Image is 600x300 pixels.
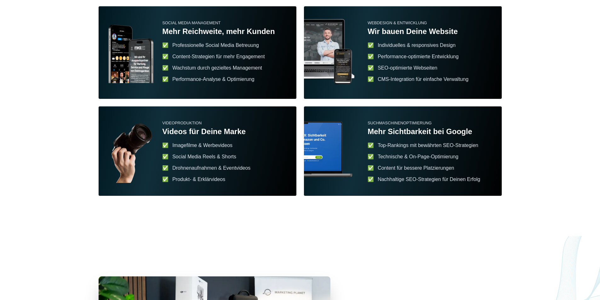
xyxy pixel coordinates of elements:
small: Social Media Management [162,20,220,25]
p: Top-Rankings mit bewährten SEO-Strategien [378,142,478,149]
p: Produkt- & Erklärvideos [172,176,225,183]
h4: Mehr Reichweite, mehr Kunden [162,26,290,37]
li: ✅ [162,153,290,161]
li: ✅ [368,64,495,72]
p: Technische & On-Page-Optimierung [378,153,458,161]
p: Content-Strategien für mehr Engagement [172,53,265,60]
h4: Wir bauen Deine Website [368,26,495,37]
li: ✅ [368,42,495,49]
p: Content für bessere Platzierungen [378,164,454,172]
li: ✅ [162,176,290,183]
p: Performance-Analyse & Optimierung [172,76,254,83]
p: Individuelles & responsives Design [378,42,455,49]
li: ✅ [162,76,290,83]
li: ✅ [162,53,290,60]
p: Performance-optimierte Entwicklung [378,53,459,60]
p: Nachhaltige SEO-Strategien für Deinen Erfolg [378,176,480,183]
p: CMS-Integration für einfache Verwaltung [378,76,468,83]
p: Wachstum durch gezieltes Management [172,64,262,72]
h4: Mehr Sichtbarkeit bei Google [368,127,495,137]
img: Marketing Planet Webdesign Mockup [304,19,354,86]
small: Suchmaschinenoptimierung [368,121,431,125]
img: Marketing Planet Webdesign Mockup [304,119,361,180]
li: ✅ [368,142,495,149]
li: ✅ [368,153,495,161]
small: Videoproduktion [162,121,202,125]
small: Webdesign & Entwicklung [368,20,427,25]
p: Social Media Reels & Shorts [172,153,236,161]
li: ✅ [162,164,290,172]
li: ✅ [162,42,290,49]
li: ✅ [162,64,290,72]
img: Marketing Planet Social Media Managment Mockup [104,22,157,83]
img: Marketing Planet Kamera für Videoproduktion [107,119,154,183]
p: SEO-optimierte Webseiten [378,64,437,72]
li: ✅ [368,76,495,83]
h4: Videos für Deine Marke [162,127,290,137]
p: Imagefilme & Werbevideos [172,142,232,149]
p: Drohnenaufnahmen & Eventvideos [172,164,250,172]
li: ✅ [368,176,495,183]
li: ✅ [368,164,495,172]
li: ✅ [162,142,290,149]
p: Professionelle Social Media Betreuung [172,42,259,49]
li: ✅ [368,53,495,60]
